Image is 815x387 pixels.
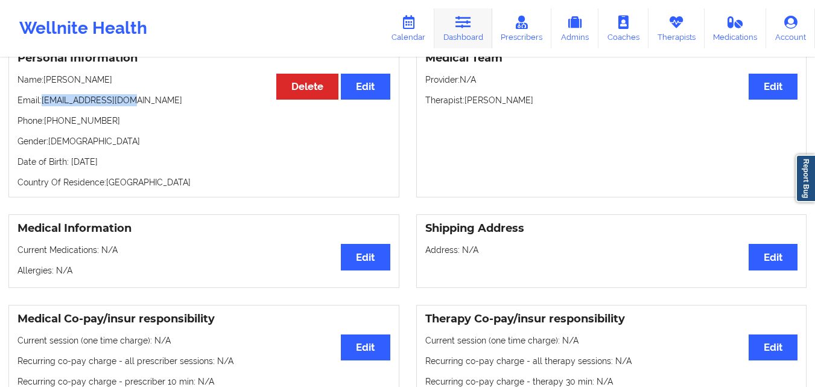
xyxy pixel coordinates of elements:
h3: Medical Information [17,222,390,235]
p: Email: [EMAIL_ADDRESS][DOMAIN_NAME] [17,94,390,106]
p: Recurring co-pay charge - all therapy sessions : N/A [425,355,798,367]
p: Recurring co-pay charge - all prescriber sessions : N/A [17,355,390,367]
p: Current session (one time charge): N/A [425,334,798,347]
button: Edit [341,244,390,270]
h3: Shipping Address [425,222,798,235]
button: Edit [749,244,798,270]
p: Provider: N/A [425,74,798,86]
p: Phone: [PHONE_NUMBER] [17,115,390,127]
p: Current session (one time charge): N/A [17,334,390,347]
h3: Medical Co-pay/insur responsibility [17,312,390,326]
a: Medications [705,8,767,48]
p: Name: [PERSON_NAME] [17,74,390,86]
button: Delete [276,74,338,100]
button: Edit [749,74,798,100]
a: Dashboard [434,8,492,48]
a: Coaches [598,8,649,48]
button: Edit [341,334,390,360]
p: Date of Birth: [DATE] [17,156,390,168]
button: Edit [749,334,798,360]
p: Allergies: N/A [17,264,390,277]
p: Address: N/A [425,244,798,256]
a: Therapists [649,8,705,48]
h3: Therapy Co-pay/insur responsibility [425,312,798,326]
p: Gender: [DEMOGRAPHIC_DATA] [17,135,390,147]
a: Prescribers [492,8,552,48]
a: Report Bug [796,155,815,202]
button: Edit [341,74,390,100]
p: Therapist: [PERSON_NAME] [425,94,798,106]
a: Account [766,8,815,48]
a: Admins [551,8,598,48]
p: Country Of Residence: [GEOGRAPHIC_DATA] [17,176,390,188]
h3: Medical Team [425,51,798,65]
h3: Personal Information [17,51,390,65]
p: Current Medications: N/A [17,244,390,256]
a: Calendar [382,8,434,48]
